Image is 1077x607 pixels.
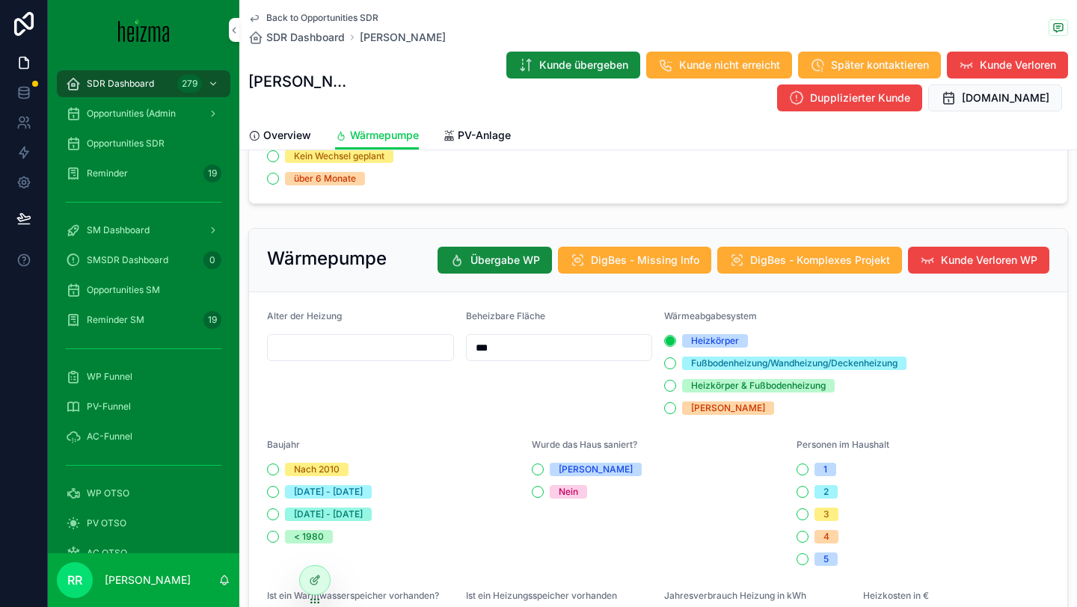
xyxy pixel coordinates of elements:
span: Übergabe WP [470,253,540,268]
div: Nein [559,485,578,499]
span: Overview [263,128,311,143]
div: [DATE] - [DATE] [294,485,363,499]
span: PV-Funnel [87,401,131,413]
button: Dupplizierter Kunde [777,84,922,111]
a: Reminder19 [57,160,230,187]
span: Wurde das Haus saniert? [532,439,637,450]
button: DigBes - Missing Info [558,247,711,274]
a: Reminder SM19 [57,306,230,333]
a: SM Dashboard [57,217,230,244]
div: 19 [203,164,221,182]
span: Opportunities (Admin [87,108,176,120]
span: Baujahr [267,439,300,450]
button: Kunde Verloren [947,52,1068,78]
div: 2 [823,485,829,499]
div: Heizkörper & Fußbodenheizung [691,379,826,392]
button: Kunde übergeben [506,52,640,78]
a: Opportunities (Admin [57,100,230,127]
div: 5 [823,552,829,566]
span: Kunde nicht erreicht [679,58,780,73]
span: AC OTSO [87,547,127,559]
span: Beheizbare Fläche [466,310,545,321]
div: < 1980 [294,530,324,543]
div: Nach 2010 [294,463,340,476]
a: PV-Anlage [443,122,511,152]
span: Personen im Haushalt [797,439,889,450]
span: Jahresverbrauch Heizung in kWh [664,590,806,601]
span: Reminder SM [87,314,144,326]
a: Opportunities SM [57,277,230,303]
button: [DOMAIN_NAME] [928,84,1062,111]
a: [PERSON_NAME] [360,30,446,45]
span: Ist ein Warmwasserspeicher vorhanden? [267,590,439,601]
button: Übergabe WP [438,247,552,274]
span: WP OTSO [87,487,129,499]
span: Kunde Verloren WP [941,253,1037,268]
a: SDR Dashboard279 [57,70,230,97]
h2: Wärmepumpe [267,247,387,271]
a: AC-Funnel [57,423,230,450]
button: DigBes - Komplexes Projekt [717,247,902,274]
span: Heizkosten in € [863,590,929,601]
div: über 6 Monate [294,172,356,185]
div: [PERSON_NAME] [559,463,633,476]
a: PV-Funnel [57,393,230,420]
a: SMSDR Dashboard0 [57,247,230,274]
span: SDR Dashboard [266,30,345,45]
div: scrollable content [48,60,239,553]
span: Kunde Verloren [980,58,1056,73]
a: Wärmepumpe [335,122,419,150]
a: WP OTSO [57,480,230,507]
a: SDR Dashboard [248,30,345,45]
span: PV OTSO [87,517,126,529]
span: Opportunities SM [87,284,160,296]
div: 1 [823,463,827,476]
h1: [PERSON_NAME] [248,71,349,92]
div: Fußbodenheizung/Wandheizung/Deckenheizung [691,357,897,370]
a: WP Funnel [57,363,230,390]
span: Ist ein Heizungsspeicher vorhanden [466,590,617,601]
span: Opportunities SDR [87,138,165,150]
button: Kunde nicht erreicht [646,52,792,78]
span: Reminder [87,167,128,179]
div: Kein Wechsel geplant [294,150,384,163]
span: WP Funnel [87,371,132,383]
div: Heizkörper [691,334,739,348]
span: Dupplizierter Kunde [810,90,910,105]
span: SDR Dashboard [87,78,154,90]
p: [PERSON_NAME] [105,573,191,588]
span: [DOMAIN_NAME] [962,90,1049,105]
span: SMSDR Dashboard [87,254,168,266]
span: SM Dashboard [87,224,150,236]
span: Back to Opportunities SDR [266,12,378,24]
span: RR [67,571,82,589]
span: Kunde übergeben [539,58,628,73]
button: Kunde Verloren WP [908,247,1049,274]
span: DigBes - Komplexes Projekt [750,253,890,268]
span: AC-Funnel [87,431,132,443]
span: Wärmeabgabesystem [664,310,757,321]
div: 0 [203,251,221,269]
div: 279 [177,75,202,93]
a: Opportunities SDR [57,130,230,157]
a: Overview [248,122,311,152]
span: DigBes - Missing Info [591,253,699,268]
a: Back to Opportunities SDR [248,12,378,24]
div: 4 [823,530,829,543]
span: PV-Anlage [458,128,511,143]
img: App logo [118,18,170,42]
div: [DATE] - [DATE] [294,508,363,521]
span: Später kontaktieren [831,58,929,73]
div: [PERSON_NAME] [691,401,765,415]
a: PV OTSO [57,510,230,537]
div: 19 [203,311,221,329]
span: Wärmepumpe [350,128,419,143]
a: AC OTSO [57,540,230,567]
button: Später kontaktieren [798,52,941,78]
div: 3 [823,508,829,521]
span: Alter der Heizung [267,310,342,321]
